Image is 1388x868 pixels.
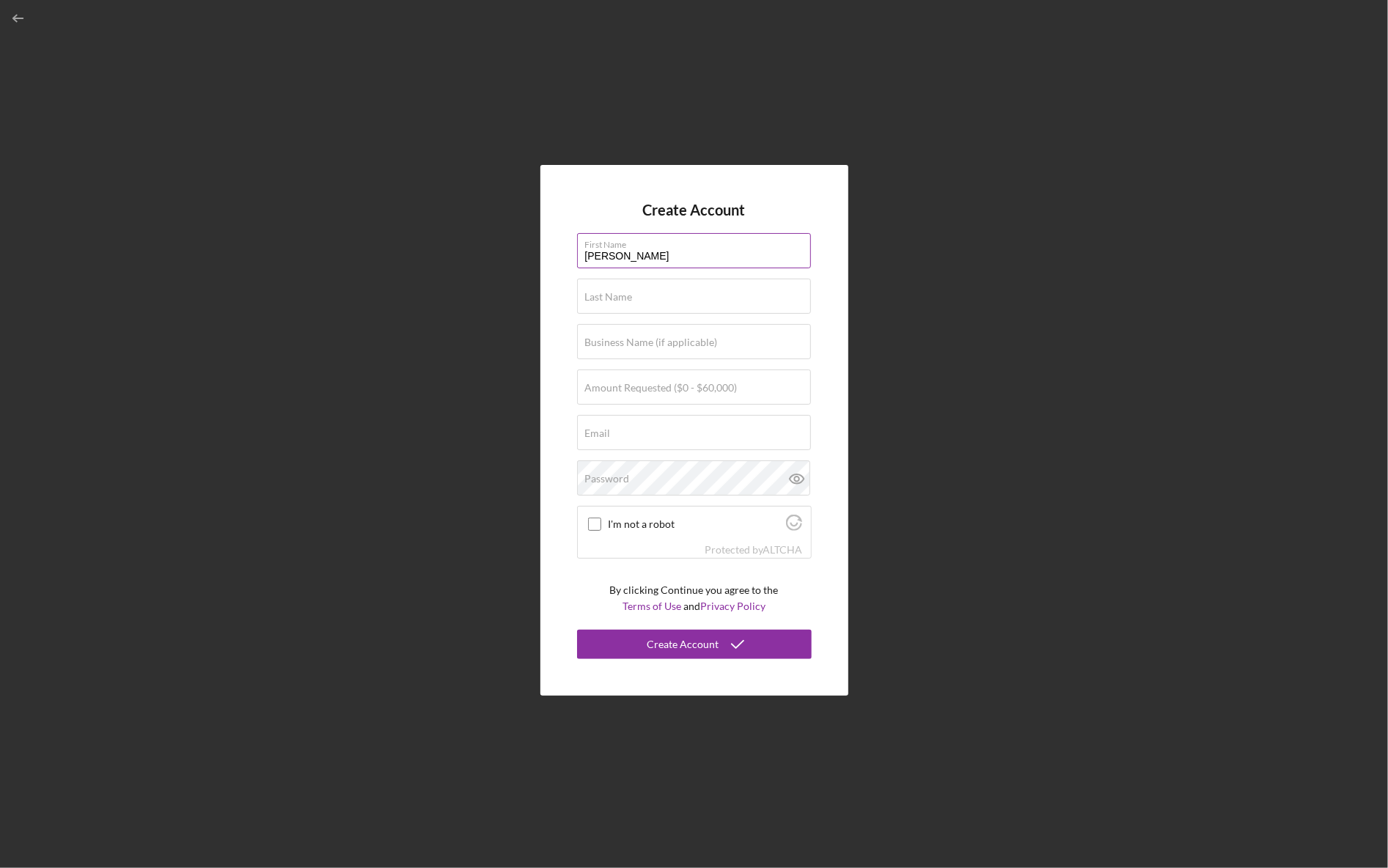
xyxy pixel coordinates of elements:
[647,630,719,659] div: Create Account
[585,234,811,250] label: First Name
[623,600,681,612] a: Terms of Use
[700,600,765,612] a: Privacy Policy
[585,473,630,485] label: Password
[705,544,802,556] div: Protected by
[585,427,611,439] label: Email
[585,336,718,348] label: Business Name (if applicable)
[608,518,782,530] label: I'm not a robot
[643,202,746,218] h4: Create Account
[763,543,802,556] a: Visit Altcha.org
[786,521,802,533] a: Visit Altcha.org
[610,582,779,615] p: By clicking Continue you agree to the and
[585,382,738,394] label: Amount Requested ($0 - $60,000)
[577,630,812,659] button: Create Account
[585,291,633,303] label: Last Name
